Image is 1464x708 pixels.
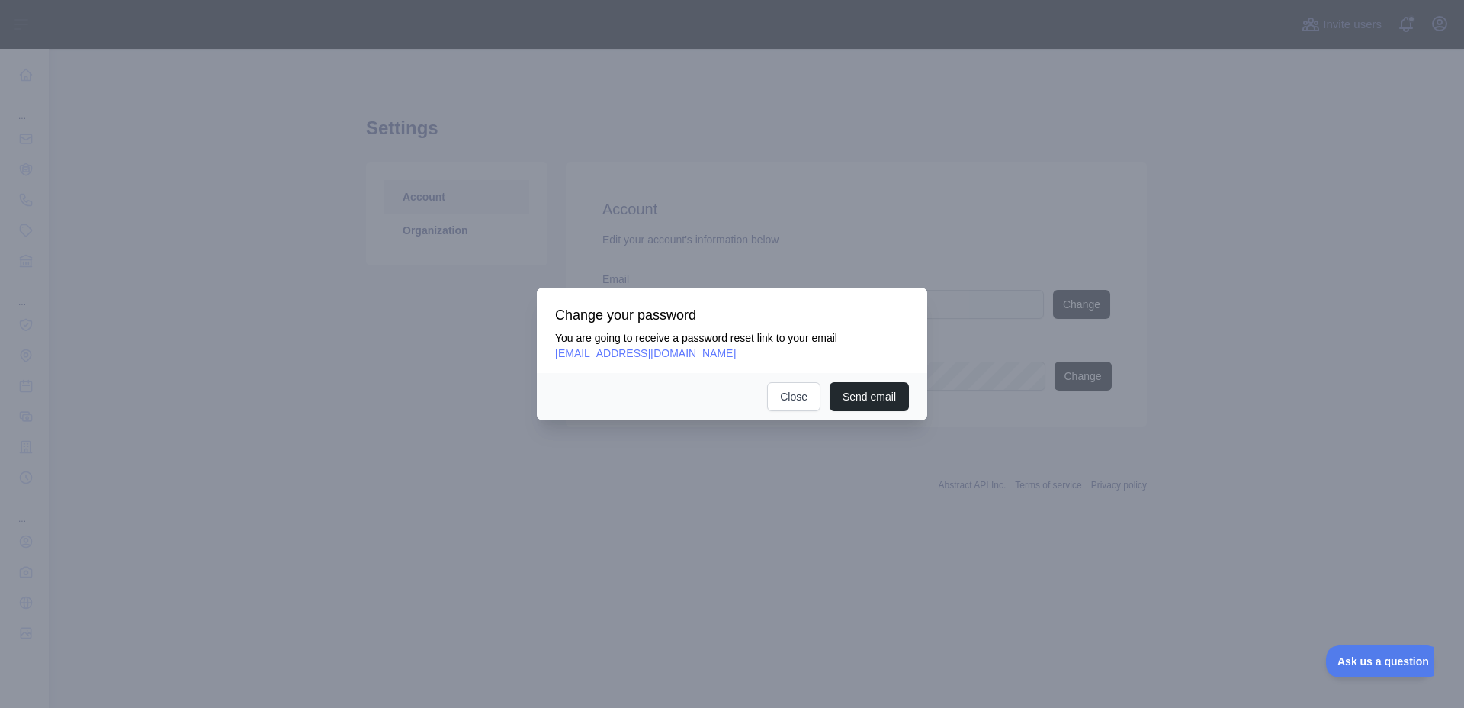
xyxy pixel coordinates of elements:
[830,382,909,411] button: Send email
[555,347,736,359] span: [EMAIL_ADDRESS][DOMAIN_NAME]
[1326,645,1433,677] iframe: Help Scout Beacon - Open
[555,306,909,324] h3: Change your password
[767,382,820,411] button: Close
[555,330,909,361] p: You are going to receive a password reset link to your email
